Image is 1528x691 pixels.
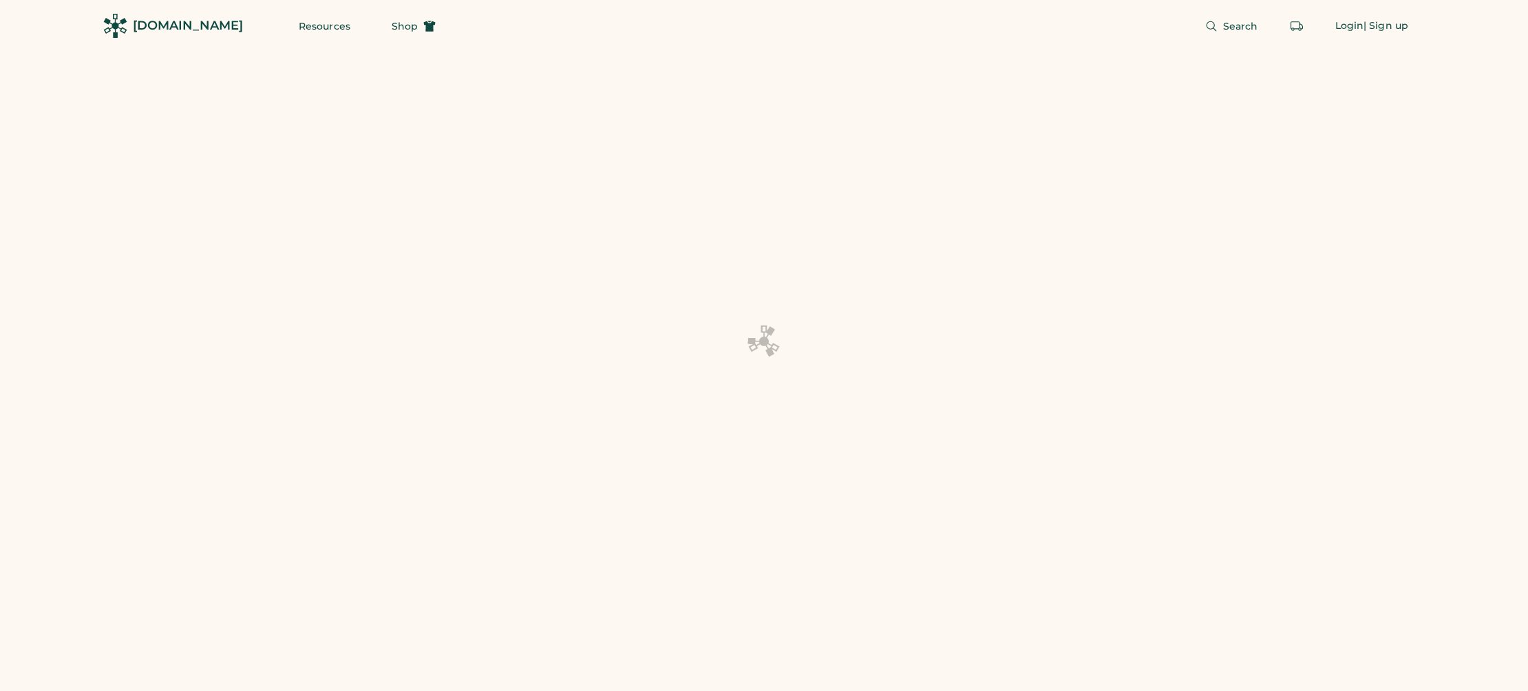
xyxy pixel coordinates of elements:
[133,17,243,34] div: [DOMAIN_NAME]
[375,12,452,40] button: Shop
[1335,19,1364,33] div: Login
[1223,21,1258,31] span: Search
[1283,12,1311,40] button: Retrieve an order
[747,324,781,359] img: Platens-Black-Loader-Spin-rich%20black.webp
[1363,19,1408,33] div: | Sign up
[1189,12,1275,40] button: Search
[392,21,418,31] span: Shop
[282,12,367,40] button: Resources
[103,14,127,38] img: Rendered Logo - Screens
